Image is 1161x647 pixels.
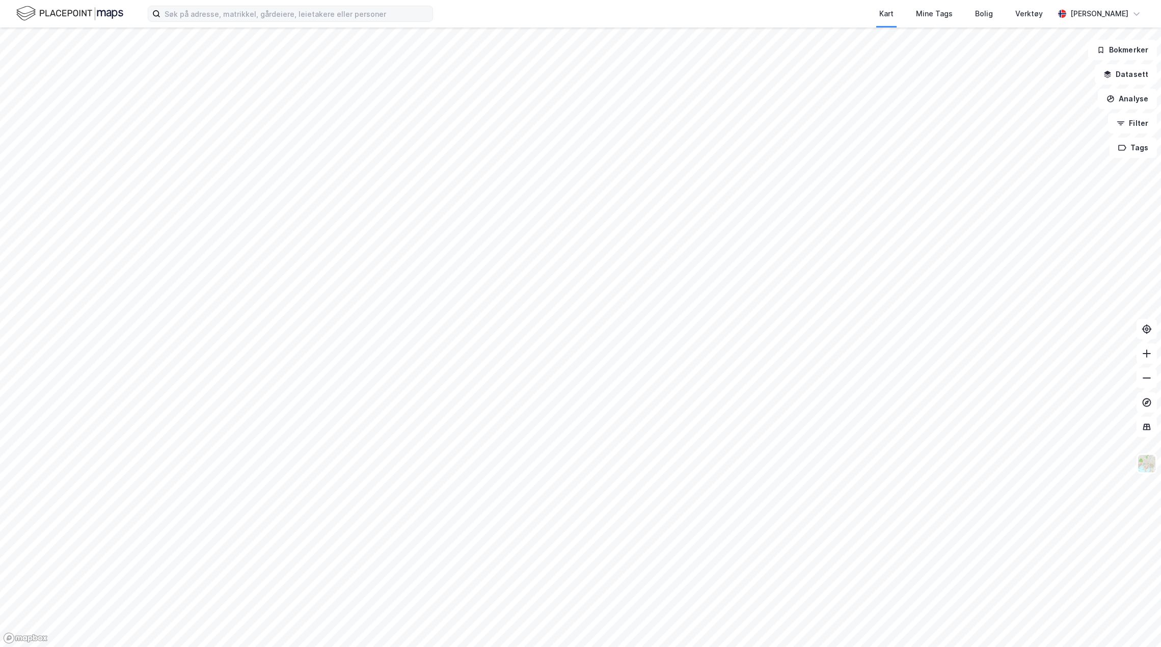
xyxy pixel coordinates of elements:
div: Kontrollprogram for chat [1110,598,1161,647]
img: logo.f888ab2527a4732fd821a326f86c7f29.svg [16,5,123,22]
div: Kart [879,8,894,20]
input: Søk på adresse, matrikkel, gårdeiere, leietakere eller personer [160,6,433,21]
div: [PERSON_NAME] [1070,8,1128,20]
iframe: Chat Widget [1110,598,1161,647]
div: Bolig [975,8,993,20]
div: Mine Tags [916,8,953,20]
div: Verktøy [1015,8,1043,20]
